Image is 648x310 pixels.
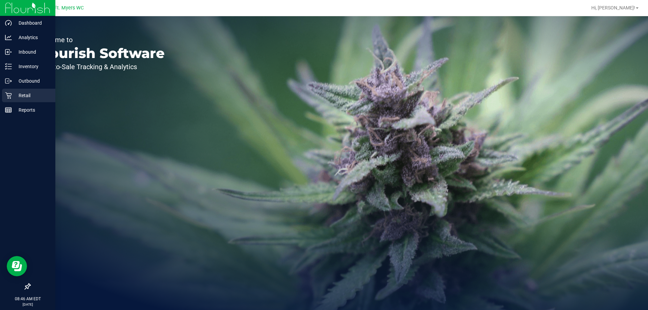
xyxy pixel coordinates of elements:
[5,63,12,70] inline-svg: Inventory
[12,19,52,27] p: Dashboard
[12,48,52,56] p: Inbound
[12,62,52,71] p: Inventory
[7,256,27,276] iframe: Resource center
[5,20,12,26] inline-svg: Dashboard
[36,47,165,60] p: Flourish Software
[5,49,12,55] inline-svg: Inbound
[12,91,52,100] p: Retail
[5,92,12,99] inline-svg: Retail
[12,33,52,41] p: Analytics
[591,5,635,10] span: Hi, [PERSON_NAME]!
[12,77,52,85] p: Outbound
[3,296,52,302] p: 08:46 AM EDT
[54,5,84,11] span: Ft. Myers WC
[3,302,52,307] p: [DATE]
[12,106,52,114] p: Reports
[5,34,12,41] inline-svg: Analytics
[5,78,12,84] inline-svg: Outbound
[36,63,165,70] p: Seed-to-Sale Tracking & Analytics
[5,107,12,113] inline-svg: Reports
[36,36,165,43] p: Welcome to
